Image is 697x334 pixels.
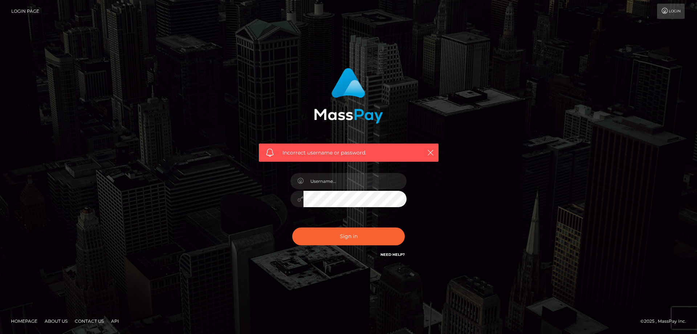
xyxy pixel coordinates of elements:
[108,315,122,327] a: API
[11,4,39,19] a: Login Page
[282,149,415,157] span: Incorrect username or password.
[292,228,405,245] button: Sign in
[657,4,685,19] a: Login
[303,173,407,189] input: Username...
[42,315,70,327] a: About Us
[8,315,40,327] a: Homepage
[314,68,383,124] img: MassPay Login
[72,315,107,327] a: Contact Us
[640,317,692,325] div: © 2025 , MassPay Inc.
[380,252,405,257] a: Need Help?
